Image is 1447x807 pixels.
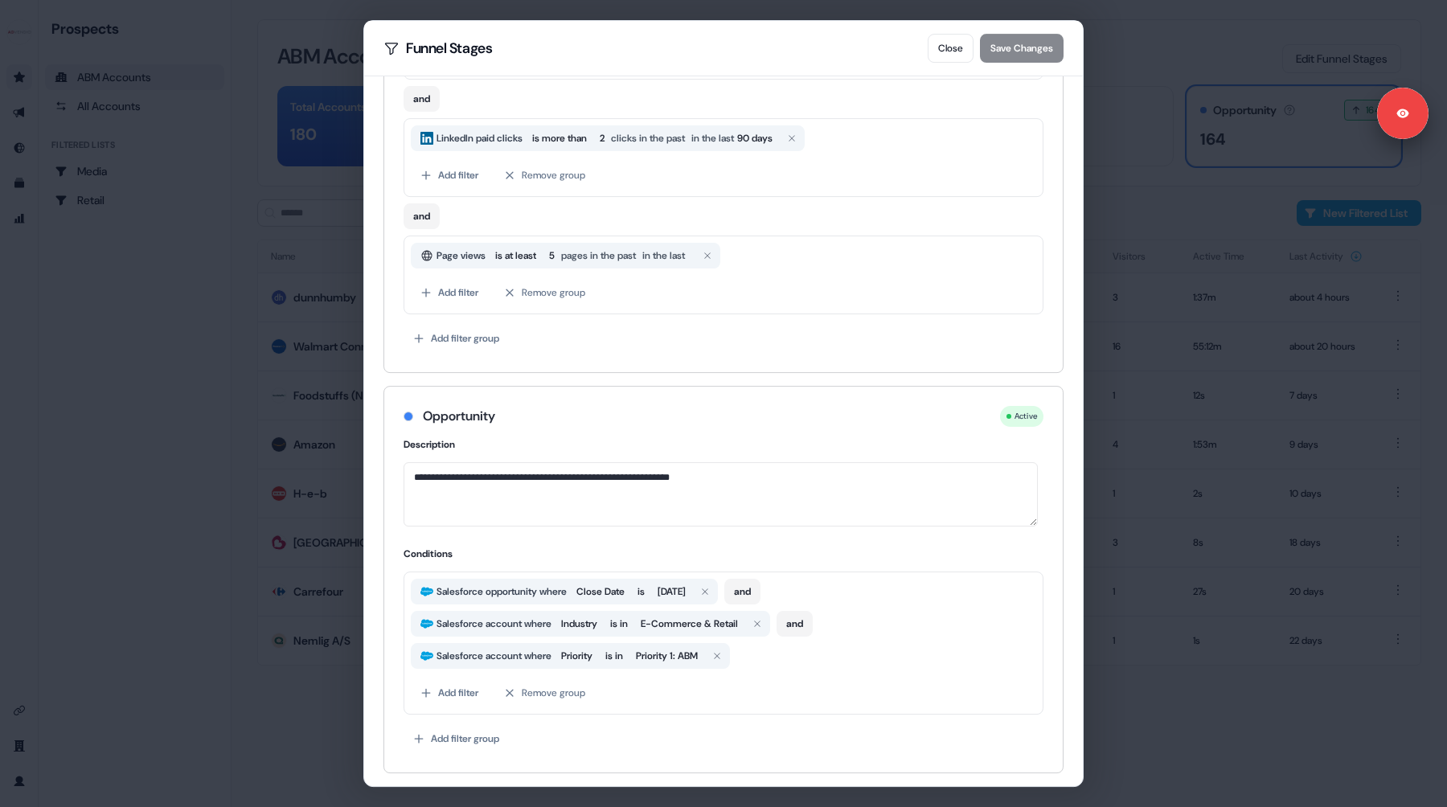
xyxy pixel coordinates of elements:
[383,40,492,56] h2: Funnel Stages
[629,646,704,666] button: Priority 1: ABM
[433,616,555,632] span: Salesforce account where
[1015,409,1038,424] span: Active
[691,130,734,146] span: in the last
[611,130,685,146] span: clicks in the past
[404,324,509,353] button: Add filter group
[777,611,813,637] button: and
[561,616,597,632] span: Industry
[576,584,625,600] span: Close Date
[494,161,595,190] button: Remove group
[423,407,495,426] h3: Opportunity
[928,34,974,63] button: Close
[411,161,488,190] button: Add filter
[600,130,605,146] span: 2
[561,248,636,264] span: pages in the past
[433,130,526,146] span: LinkedIn paid clicks
[642,248,685,264] span: in the last
[404,546,1043,562] h4: Conditions
[404,436,1043,453] h4: Description
[433,584,570,600] span: Salesforce opportunity where
[494,278,595,307] button: Remove group
[634,614,744,633] button: E-Commerce & Retail
[411,278,488,307] button: Add filter
[404,724,509,753] button: Add filter group
[724,579,760,604] button: and
[411,678,488,707] button: Add filter
[561,648,592,664] span: Priority
[433,248,489,264] span: Page views
[404,86,440,112] button: and
[433,648,555,664] span: Salesforce account where
[549,248,555,264] span: 5
[404,203,440,229] button: and
[494,678,595,707] button: Remove group
[658,584,686,600] span: [DATE]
